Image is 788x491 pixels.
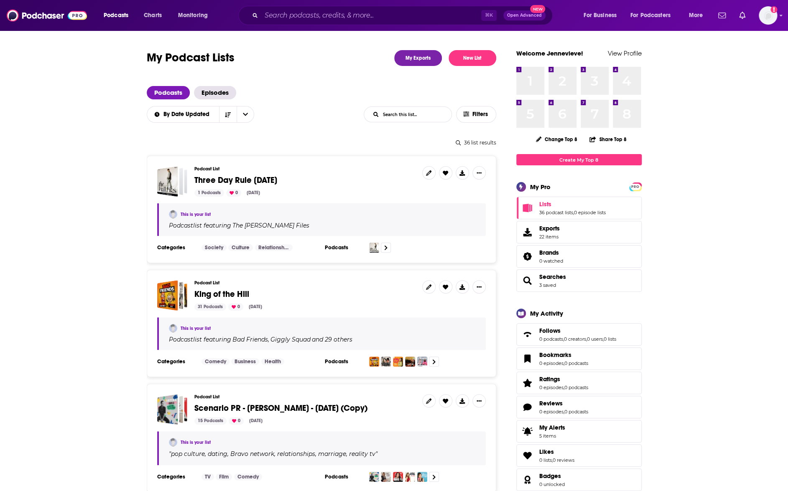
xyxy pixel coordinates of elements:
span: Ratings [539,375,560,383]
button: open menu [98,9,139,22]
a: Follows [539,327,616,334]
a: Brands [539,249,563,256]
a: Likes [539,448,574,456]
a: 0 podcasts [564,409,588,415]
button: Change Top 8 [531,134,583,144]
span: , [564,409,564,415]
span: Likes [539,448,554,456]
a: Searches [519,275,536,286]
a: Comedy [201,358,230,365]
a: Exports [516,221,642,243]
div: Search podcasts, credits, & more... [246,6,561,25]
img: Jennevieve [169,438,177,446]
a: 0 lists [604,336,616,342]
h4: Giggly Squad [270,336,311,343]
a: Jennevieve [169,210,177,218]
span: ⌘ K [481,10,497,21]
span: Scenario PR - [PERSON_NAME] - [DATE] (Copy) [194,403,367,413]
a: Three Day Rule August 7 [157,166,188,197]
span: Brands [539,249,559,256]
span: Lists [539,200,551,208]
div: [DATE] [243,189,263,197]
button: open menu [172,9,219,22]
h1: My Podcast Lists [147,50,235,66]
a: Bookmarks [519,353,536,364]
a: Ratings [519,377,536,389]
img: Giggly Squad [381,357,391,367]
button: open menu [683,9,713,22]
a: 0 episodes [539,409,564,415]
span: 5 items [539,433,565,439]
span: Searches [539,273,566,281]
a: Health [261,358,284,365]
h3: Categories [157,244,195,251]
span: Searches [516,269,642,292]
a: My Exports [394,50,442,66]
a: My Alerts [516,420,642,443]
a: Ratings [539,375,588,383]
img: Bad Friends [369,357,379,367]
a: Society [201,244,227,251]
a: Create My Top 8 [516,154,642,165]
a: Three Day Rule [DATE] [194,176,277,185]
span: Reviews [539,400,563,407]
button: Share Top 8 [589,131,627,147]
a: PRO [630,183,640,190]
img: User Profile [759,6,777,25]
span: Brands [516,245,642,268]
a: King of the Hill [194,290,249,299]
a: Scenario PR - [PERSON_NAME] - [DATE] (Copy) [194,404,367,413]
h3: Podcast List [194,394,416,400]
a: View Profile [608,49,642,57]
button: Show More Button [472,280,486,294]
div: My Pro [530,183,551,191]
h3: Podcasts [325,473,362,480]
a: Podcasts [147,86,190,99]
a: 0 watched [539,258,563,264]
img: The Comment Section with Drew Afualo [393,357,403,367]
a: Charts [138,9,167,22]
span: Podcasts [104,10,128,21]
a: Lists [519,202,536,214]
div: 0 [229,417,244,425]
a: Reviews [539,400,588,407]
span: Three Day Rule [DATE] [194,175,277,185]
span: pop culture, dating, Bravo network, relationships, marriage, reality tv [171,450,375,458]
h4: The [PERSON_NAME] Files [232,222,309,229]
span: , [564,360,564,366]
button: open menu [625,9,683,22]
img: Therapuss with Jake Shane [405,357,415,367]
img: Podchaser - Follow, Share and Rate Podcasts [7,8,87,23]
a: Badges [539,472,565,480]
span: More [689,10,703,21]
span: Bookmarks [539,351,571,359]
h3: Podcast List [194,166,416,172]
button: Show profile menu [759,6,777,25]
a: Business [231,358,259,365]
span: Scenario PR - Adam Cohen Aslatei - July 3, 2025 (Copy) [157,394,188,425]
span: My Alerts [539,424,565,431]
img: The Toast [417,357,427,367]
a: 0 lists [539,457,552,463]
input: Search podcasts, credits, & more... [261,9,481,22]
img: Everything Iconic with Danny Pellegrino [369,472,379,482]
a: 0 podcasts [564,385,588,390]
img: Off The Vine with Kaitlyn Bristowe [381,472,391,482]
span: My Alerts [519,425,536,437]
a: This is your list [181,326,211,331]
a: Relationships [255,244,293,251]
a: Comedy [234,473,262,480]
span: Exports [539,225,560,232]
div: Podcast list featuring [169,336,476,343]
span: Charts [144,10,162,21]
button: open menu [578,9,627,22]
a: Brands [519,251,536,262]
span: For Business [584,10,617,21]
span: Likes [516,444,642,467]
svg: Add a profile image [770,6,777,13]
a: 0 podcasts [539,336,563,342]
span: King of the Hill [157,280,188,311]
